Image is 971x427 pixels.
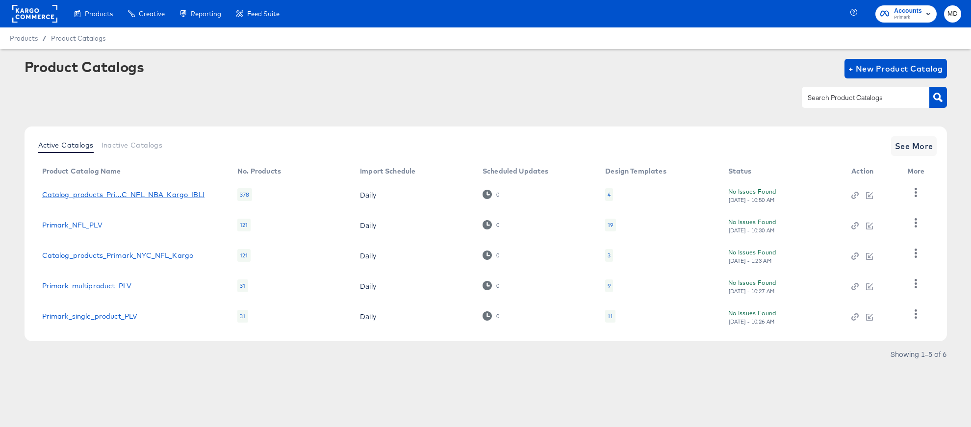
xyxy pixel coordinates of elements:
[890,351,947,357] div: Showing 1–5 of 6
[483,281,500,290] div: 0
[608,312,613,320] div: 11
[483,220,500,229] div: 0
[352,179,475,210] td: Daily
[42,167,121,175] div: Product Catalog Name
[360,167,415,175] div: Import Schedule
[496,191,500,198] div: 0
[944,5,961,23] button: MD
[42,251,194,259] a: Catalog_products_Primark_NYC_NFL_Kargo
[891,136,937,156] button: See More
[608,251,611,259] div: 3
[247,10,280,18] span: Feed Suite
[843,164,899,179] th: Action
[237,188,252,201] div: 378
[85,10,113,18] span: Products
[894,14,922,22] span: Primark
[51,34,105,42] a: Product Catalogs
[605,188,613,201] div: 4
[895,139,933,153] span: See More
[38,141,94,149] span: Active Catalogs
[25,59,144,75] div: Product Catalogs
[191,10,221,18] span: Reporting
[608,191,611,199] div: 4
[237,219,250,231] div: 121
[605,249,613,262] div: 3
[352,210,475,240] td: Daily
[875,5,937,23] button: AccountsPrimark
[496,282,500,289] div: 0
[483,311,500,321] div: 0
[237,167,281,175] div: No. Products
[483,251,500,260] div: 0
[496,313,500,320] div: 0
[42,282,132,290] a: Primark_multiproduct_PLV
[844,59,947,78] button: + New Product Catalog
[237,279,248,292] div: 31
[806,92,910,103] input: Search Product Catalogs
[894,6,922,16] span: Accounts
[496,222,500,228] div: 0
[605,167,666,175] div: Design Templates
[948,8,957,20] span: MD
[483,190,500,199] div: 0
[608,282,611,290] div: 9
[102,141,163,149] span: Inactive Catalogs
[605,310,615,323] div: 11
[237,249,250,262] div: 121
[899,164,937,179] th: More
[38,34,51,42] span: /
[720,164,844,179] th: Status
[496,252,500,259] div: 0
[848,62,943,75] span: + New Product Catalog
[237,310,248,323] div: 31
[10,34,38,42] span: Products
[605,279,613,292] div: 9
[352,271,475,301] td: Daily
[608,221,613,229] div: 19
[42,312,138,320] a: Primark_single_product_PLV
[605,219,615,231] div: 19
[139,10,165,18] span: Creative
[483,167,549,175] div: Scheduled Updates
[42,221,102,229] a: Primark_NFL_PLV
[352,301,475,331] td: Daily
[352,240,475,271] td: Daily
[42,191,204,199] a: Catalog_products_Pri...C_NFL_NBA_Kargo_IBLI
